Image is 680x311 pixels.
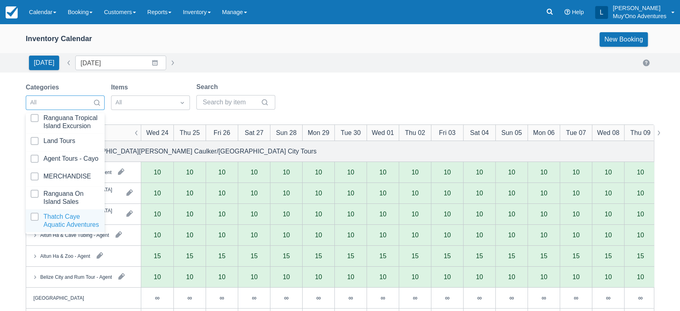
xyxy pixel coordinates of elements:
div: 15 [637,253,644,259]
div: 10 [540,232,548,238]
div: 10 [347,232,354,238]
div: 10 [412,274,419,280]
div: 10 [495,204,528,225]
div: 10 [218,211,226,217]
div: 10 [283,169,290,175]
a: New Booking [600,32,648,47]
div: 10 [173,183,206,204]
div: 15 [347,253,354,259]
div: 10 [251,169,258,175]
div: ∞ [141,288,173,309]
div: 10 [283,190,290,196]
label: Categories [26,83,62,92]
div: 10 [186,274,194,280]
div: 10 [141,204,173,225]
div: Sat 27 [245,128,264,137]
div: 10 [476,274,483,280]
div: Fri 03 [439,128,455,137]
div: 10 [218,232,226,238]
div: 10 [637,232,644,238]
div: ∞ [528,288,560,309]
div: 10 [218,190,226,196]
div: 10 [528,183,560,204]
div: 10 [431,204,463,225]
div: ∞ [334,288,367,309]
div: 10 [637,169,644,175]
div: 10 [605,232,612,238]
button: [DATE] [29,56,59,70]
div: 10 [251,232,258,238]
div: 15 [444,253,451,259]
p: Muy'Ono Adventures [613,12,666,20]
div: ∞ [509,294,514,301]
div: 10 [218,169,226,175]
div: 10 [624,183,656,204]
div: Fri 26 [214,128,230,137]
div: 10 [463,183,495,204]
div: 10 [251,274,258,280]
div: 10 [528,204,560,225]
div: 10 [367,183,399,204]
input: Date [75,56,166,70]
div: 10 [238,183,270,204]
div: ∞ [606,294,610,301]
div: 10 [315,169,322,175]
div: 10 [508,190,515,196]
div: 10 [540,190,548,196]
div: Tue 07 [566,128,586,137]
div: 10 [573,211,580,217]
div: 15 [218,253,226,259]
div: 10 [251,190,258,196]
div: 15 [315,253,322,259]
div: 10 [508,274,515,280]
div: ∞ [413,294,417,301]
div: 15 [283,253,290,259]
div: 10 [186,190,194,196]
div: ∞ [560,288,592,309]
div: 15 [540,253,548,259]
div: 10 [444,232,451,238]
div: ∞ [381,294,385,301]
div: 10 [463,204,495,225]
div: 15 [186,253,194,259]
div: 10 [444,169,451,175]
div: 10 [251,211,258,217]
div: 10 [637,211,644,217]
span: Help [572,9,584,15]
div: 10 [573,190,580,196]
div: Thu 25 [179,128,200,137]
div: 10 [637,274,644,280]
div: 10 [379,169,387,175]
div: 10 [476,169,483,175]
div: 10 [238,204,270,225]
div: 10 [476,211,483,217]
div: 10 [444,190,451,196]
div: 10 [476,232,483,238]
div: 10 [431,183,463,204]
div: 10 [637,190,644,196]
div: Belize City and Rum Tour - Agent [40,273,112,280]
div: 10 [495,183,528,204]
div: 10 [412,169,419,175]
div: Wed 08 [597,128,619,137]
div: 10 [444,274,451,280]
div: ∞ [238,288,270,309]
div: ∞ [155,294,159,301]
div: Wed 01 [372,128,394,137]
div: 10 [315,211,322,217]
div: 10 [334,183,367,204]
div: Mon 06 [533,128,555,137]
div: Sun 28 [276,128,297,137]
div: ∞ [173,288,206,309]
div: ∞ [542,294,546,301]
div: 10 [379,274,387,280]
div: 10 [605,190,612,196]
div: 10 [592,183,624,204]
div: 10 [560,204,592,225]
div: ∞ [316,294,321,301]
div: 15 [379,253,387,259]
div: ∞ [592,288,624,309]
div: 10 [540,169,548,175]
div: Agent Tours - [GEOGRAPHIC_DATA][PERSON_NAME] Caulker/[GEOGRAPHIC_DATA] City Tours [31,146,317,156]
div: 10 [154,274,161,280]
